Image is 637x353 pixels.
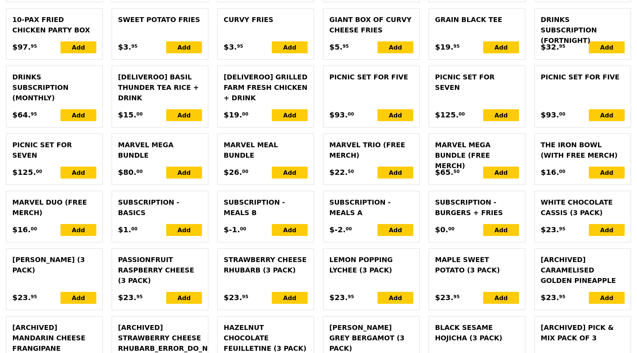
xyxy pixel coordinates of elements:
span: 00 [242,111,248,117]
div: [Archived] Caramelised Golden Pineapple [541,255,625,286]
div: [DELIVEROO] Grilled Farm Fresh Chicken + Drink [224,72,308,103]
div: Add [166,224,202,236]
div: Black Sesame Hojicha (3 pack) [435,322,519,343]
div: Add [377,41,413,53]
span: $23. [329,292,348,303]
span: 95 [31,294,37,300]
span: $93. [541,109,559,120]
span: $64. [12,109,31,120]
span: $15. [118,109,136,120]
span: $19. [224,109,242,120]
div: Picnic Set for Five [329,72,413,82]
span: $-2. [329,224,346,235]
div: Curvy Fries [224,15,308,25]
div: Picnic Set for Five [541,72,625,82]
span: $3. [118,41,131,53]
span: 00 [131,226,137,232]
div: [Archived] Pick & mix pack of 3 [541,322,625,343]
div: Add [166,41,202,53]
div: Subscription - Burgers + Fries [435,197,519,218]
span: $23. [118,292,136,303]
div: Add [483,41,519,53]
div: Add [60,292,96,304]
span: 95 [131,43,137,49]
div: Picnic Set for Seven [12,140,96,161]
span: 95 [342,43,349,49]
div: The Iron Bowl (with free merch) [541,140,625,161]
span: $93. [329,109,348,120]
span: $-1. [224,224,240,235]
span: 00 [348,111,354,117]
div: White Chocolate Cassis (3 pack) [541,197,625,218]
span: $23. [541,224,559,235]
div: Picnic Set for Seven [435,72,519,93]
div: Grain Black Tee [435,15,519,25]
div: Add [483,167,519,179]
span: 95 [136,294,143,300]
div: Strawberry Cheese Rhubarb (3 pack) [224,255,308,275]
div: Add [166,109,202,121]
span: 95 [31,111,37,117]
span: 00 [242,168,248,174]
div: Add [589,167,625,179]
span: 00 [136,111,143,117]
div: Add [60,41,96,53]
span: $23. [12,292,31,303]
div: Add [166,167,202,179]
div: Add [589,224,625,236]
span: $22. [329,167,348,178]
div: Marvel Trio (Free merch) [329,140,413,161]
span: $16. [12,224,31,235]
span: 00 [559,111,565,117]
div: Add [483,224,519,236]
span: $23. [435,292,453,303]
div: Add [377,109,413,121]
div: Add [589,292,625,304]
div: Subscription - Basics [118,197,202,218]
span: $32. [541,41,559,53]
span: $19. [435,41,453,53]
span: $80. [118,167,136,178]
div: Add [483,292,519,304]
span: 95 [348,294,354,300]
span: 95 [237,43,243,49]
div: Add [272,167,308,179]
span: 00 [559,168,565,174]
span: $97. [12,41,31,53]
span: 00 [31,226,37,232]
span: $16. [541,167,559,178]
span: 00 [448,226,454,232]
span: $23. [224,292,242,303]
div: Add [60,167,96,179]
div: Subscription - Meals A [329,197,413,218]
div: Add [272,109,308,121]
span: $125. [12,167,36,178]
div: Marvel Meal Bundle [224,140,308,161]
div: [PERSON_NAME] (3 pack) [12,255,96,275]
span: $1. [118,224,131,235]
span: 00 [459,111,465,117]
span: 00 [346,226,352,232]
span: 00 [36,168,42,174]
span: 00 [136,168,143,174]
span: 95 [559,43,565,49]
div: Add [272,41,308,53]
div: Marvel Mega Bundle [118,140,202,161]
div: Add [377,224,413,236]
span: 50 [453,168,460,174]
div: Marvel Duo (Free merch) [12,197,96,218]
div: Drinks Subscription (Monthly) [12,72,96,103]
div: Giant Box of Curvy Cheese Fries [329,15,413,35]
div: Add [272,224,308,236]
div: Add [60,224,96,236]
div: Add [272,292,308,304]
span: $0. [435,224,448,235]
div: Sweet Potato Fries [118,15,202,25]
span: 95 [559,294,565,300]
div: Maple Sweet Potato (3 pack) [435,255,519,275]
span: $5. [329,41,342,53]
div: Add [589,109,625,121]
span: $125. [435,109,459,120]
span: 95 [242,294,248,300]
div: [DELIVEROO] Basil Thunder Tea Rice + Drink [118,72,202,103]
